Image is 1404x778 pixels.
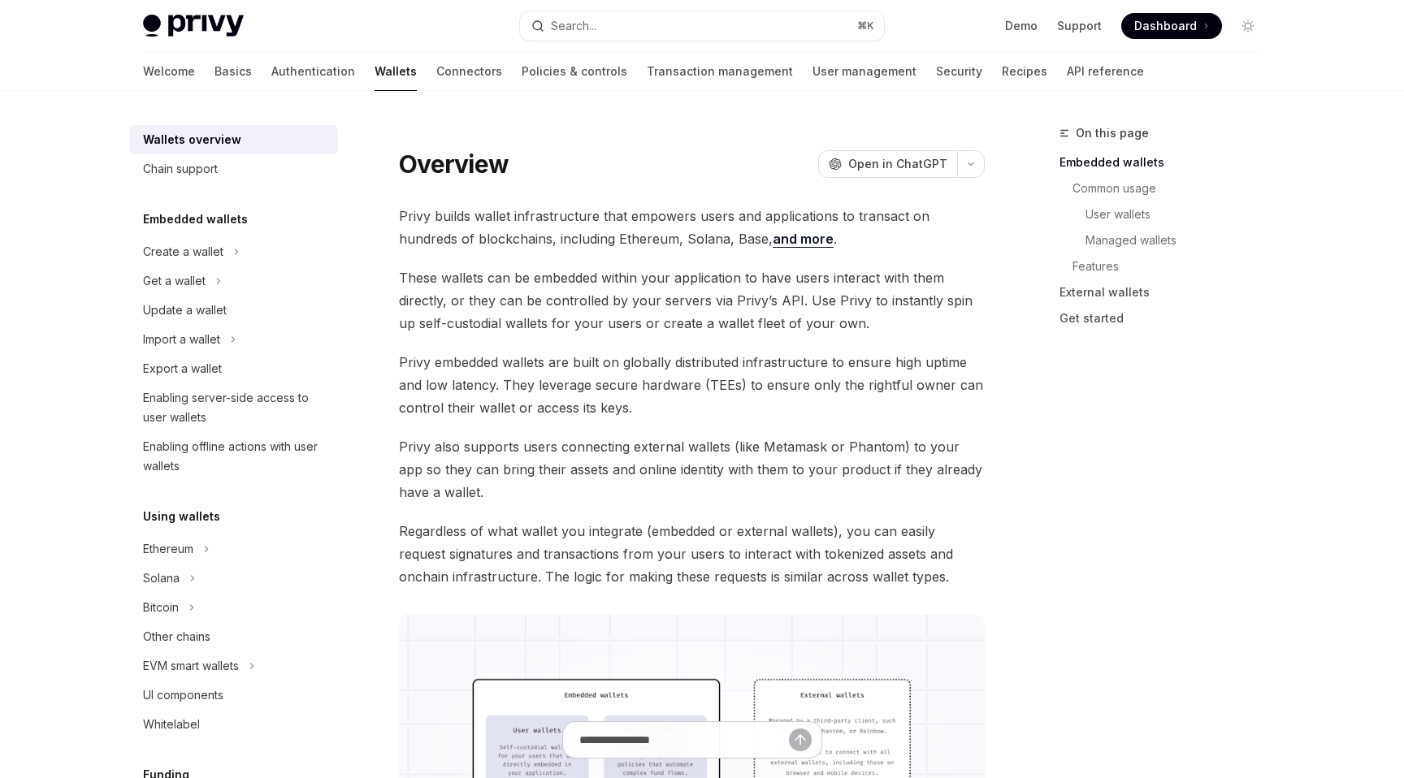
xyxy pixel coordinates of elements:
[1005,18,1038,34] a: Demo
[1076,123,1149,143] span: On this page
[1085,201,1274,227] a: User wallets
[143,130,241,149] div: Wallets overview
[143,388,328,427] div: Enabling server-side access to user wallets
[143,159,218,179] div: Chain support
[143,568,180,588] div: Solana
[143,685,223,705] div: UI components
[143,210,248,229] h5: Embedded wallets
[143,507,220,526] h5: Using wallets
[551,16,596,36] div: Search...
[1067,52,1144,91] a: API reference
[1072,253,1274,279] a: Features
[143,15,244,37] img: light logo
[1057,18,1102,34] a: Support
[143,242,223,261] div: Create a wallet
[436,52,502,91] a: Connectors
[143,271,206,291] div: Get a wallet
[399,520,985,588] span: Regardless of what wallet you integrate (embedded or external wallets), you can easily request si...
[522,52,627,91] a: Policies & controls
[143,598,179,617] div: Bitcoin
[399,351,985,419] span: Privy embedded wallets are built on globally distributed infrastructure to ensure high uptime and...
[375,52,417,91] a: Wallets
[143,715,200,734] div: Whitelabel
[1002,52,1047,91] a: Recipes
[399,435,985,504] span: Privy also supports users connecting external wallets (like Metamask or Phantom) to your app so t...
[1121,13,1222,39] a: Dashboard
[1059,279,1274,305] a: External wallets
[143,437,328,476] div: Enabling offline actions with user wallets
[399,266,985,335] span: These wallets can be embedded within your application to have users interact with them directly, ...
[214,52,252,91] a: Basics
[818,150,957,178] button: Open in ChatGPT
[143,330,220,349] div: Import a wallet
[848,156,947,172] span: Open in ChatGPT
[130,681,338,710] a: UI components
[130,383,338,432] a: Enabling server-side access to user wallets
[130,296,338,325] a: Update a wallet
[143,359,222,378] div: Export a wallet
[130,622,338,651] a: Other chains
[130,710,338,739] a: Whitelabel
[130,432,338,481] a: Enabling offline actions with user wallets
[1059,305,1274,331] a: Get started
[857,19,874,32] span: ⌘ K
[130,354,338,383] a: Export a wallet
[143,539,193,559] div: Ethereum
[1235,13,1261,39] button: Toggle dark mode
[1134,18,1197,34] span: Dashboard
[143,52,195,91] a: Welcome
[130,154,338,184] a: Chain support
[143,627,210,646] div: Other chains
[936,52,982,91] a: Security
[143,656,239,676] div: EVM smart wallets
[399,205,985,250] span: Privy builds wallet infrastructure that empowers users and applications to transact on hundreds o...
[1085,227,1274,253] a: Managed wallets
[1072,175,1274,201] a: Common usage
[271,52,355,91] a: Authentication
[143,300,227,320] div: Update a wallet
[1059,149,1274,175] a: Embedded wallets
[789,728,812,751] button: Send message
[399,149,509,179] h1: Overview
[812,52,916,91] a: User management
[773,231,834,248] a: and more
[520,11,884,41] button: Search...⌘K
[647,52,793,91] a: Transaction management
[130,125,338,154] a: Wallets overview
